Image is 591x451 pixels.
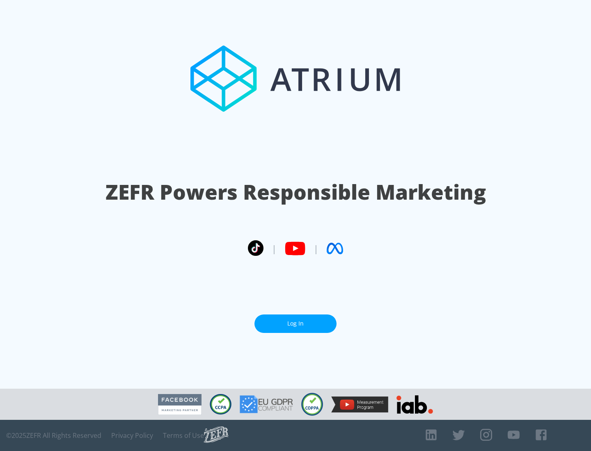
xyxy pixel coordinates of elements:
span: | [272,242,277,255]
img: IAB [396,395,433,414]
img: COPPA Compliant [301,393,323,416]
a: Privacy Policy [111,431,153,440]
span: | [314,242,318,255]
img: YouTube Measurement Program [331,396,388,412]
a: Log In [254,314,337,333]
span: © 2025 ZEFR All Rights Reserved [6,431,101,440]
img: GDPR Compliant [240,395,293,413]
a: Terms of Use [163,431,204,440]
img: CCPA Compliant [210,394,231,415]
img: Facebook Marketing Partner [158,394,202,415]
h1: ZEFR Powers Responsible Marketing [105,178,486,206]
